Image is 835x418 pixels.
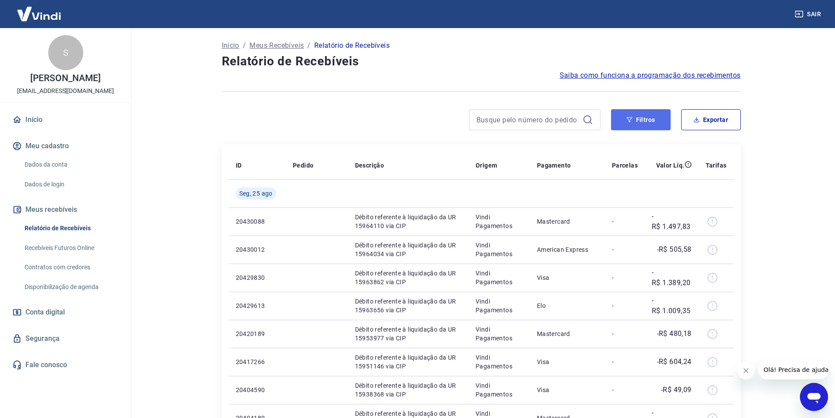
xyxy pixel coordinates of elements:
iframe: Fechar mensagem [737,362,755,379]
p: Débito referente à liquidação da UR 15953977 via CIP [355,325,462,343]
a: Dados da conta [21,156,121,174]
p: 20417266 [236,357,279,366]
p: [EMAIL_ADDRESS][DOMAIN_NAME] [17,86,114,96]
p: Valor Líq. [656,161,685,170]
p: ID [236,161,242,170]
p: Origem [476,161,497,170]
p: Pedido [293,161,313,170]
p: 20420189 [236,329,279,338]
p: American Express [537,245,598,254]
p: Mastercard [537,217,598,226]
button: Exportar [681,109,741,130]
p: 20430088 [236,217,279,226]
p: - [612,386,638,394]
p: - [612,273,638,282]
p: -R$ 1.497,83 [652,211,692,232]
p: Elo [537,301,598,310]
p: Débito referente à liquidação da UR 15963862 via CIP [355,269,462,286]
p: 20404590 [236,386,279,394]
a: Dados de login [21,175,121,193]
p: / [243,40,246,51]
p: -R$ 604,24 [657,357,692,367]
iframe: Botão para abrir a janela de mensagens [800,383,828,411]
a: Disponibilização de agenda [21,278,121,296]
span: Olá! Precisa de ajuda? [5,6,74,13]
p: Débito referente à liquidação da UR 15951146 via CIP [355,353,462,371]
a: Relatório de Recebíveis [21,219,121,237]
p: Visa [537,273,598,282]
p: Vindi Pagamentos [476,353,523,371]
p: Vindi Pagamentos [476,325,523,343]
p: Visa [537,386,598,394]
div: S [48,35,83,70]
span: Conta digital [25,306,65,318]
a: Fale conosco [11,355,121,375]
p: Vindi Pagamentos [476,269,523,286]
p: 20429830 [236,273,279,282]
p: -R$ 505,58 [657,244,692,255]
p: Débito referente à liquidação da UR 15964034 via CIP [355,241,462,258]
p: - [612,301,638,310]
iframe: Mensagem da empresa [758,360,828,379]
a: Início [11,110,121,129]
img: Vindi [11,0,68,27]
button: Meus recebíveis [11,200,121,219]
span: Seg, 25 ago [239,189,273,198]
button: Sair [793,6,824,22]
p: Débito referente à liquidação da UR 15964110 via CIP [355,213,462,230]
p: Relatório de Recebíveis [314,40,390,51]
button: Filtros [611,109,671,130]
a: Meus Recebíveis [249,40,304,51]
p: - [612,217,638,226]
p: Descrição [355,161,384,170]
p: Pagamento [537,161,571,170]
p: -R$ 49,09 [661,385,692,395]
p: / [307,40,310,51]
p: -R$ 480,18 [657,329,692,339]
a: Contratos com credores [21,258,121,276]
h4: Relatório de Recebíveis [222,53,741,70]
p: Vindi Pagamentos [476,213,523,230]
p: Tarifas [706,161,727,170]
p: - [612,245,638,254]
p: Débito referente à liquidação da UR 15963656 via CIP [355,297,462,314]
a: Recebíveis Futuros Online [21,239,121,257]
p: - [612,329,638,338]
p: - [612,357,638,366]
p: [PERSON_NAME] [30,74,100,83]
a: Início [222,40,239,51]
p: Vindi Pagamentos [476,381,523,399]
a: Segurança [11,329,121,348]
button: Meu cadastro [11,136,121,156]
p: -R$ 1.389,20 [652,267,692,288]
p: Mastercard [537,329,598,338]
p: 20429613 [236,301,279,310]
p: Visa [537,357,598,366]
p: Vindi Pagamentos [476,241,523,258]
p: Vindi Pagamentos [476,297,523,314]
p: 20430012 [236,245,279,254]
a: Saiba como funciona a programação dos recebimentos [560,70,741,81]
a: Conta digital [11,303,121,322]
p: Débito referente à liquidação da UR 15938368 via CIP [355,381,462,399]
input: Busque pelo número do pedido [476,113,579,126]
p: -R$ 1.009,35 [652,295,692,316]
p: Parcelas [612,161,638,170]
